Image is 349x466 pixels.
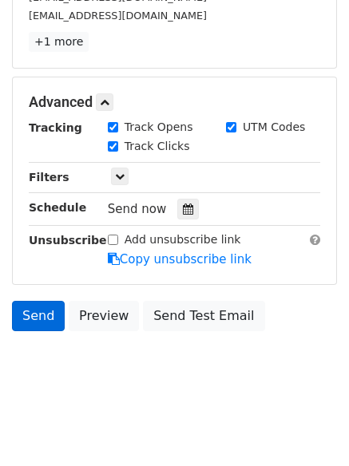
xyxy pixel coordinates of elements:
a: Send Test Email [143,301,264,331]
h5: Advanced [29,93,320,111]
label: Track Opens [125,119,193,136]
span: Send now [108,202,167,216]
small: [EMAIL_ADDRESS][DOMAIN_NAME] [29,10,207,22]
label: Track Clicks [125,138,190,155]
a: Preview [69,301,139,331]
strong: Tracking [29,121,82,134]
strong: Filters [29,171,69,184]
a: +1 more [29,32,89,52]
strong: Unsubscribe [29,234,107,247]
a: Send [12,301,65,331]
a: Copy unsubscribe link [108,252,252,267]
label: Add unsubscribe link [125,231,241,248]
strong: Schedule [29,201,86,214]
iframe: Chat Widget [269,389,349,466]
label: UTM Codes [243,119,305,136]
